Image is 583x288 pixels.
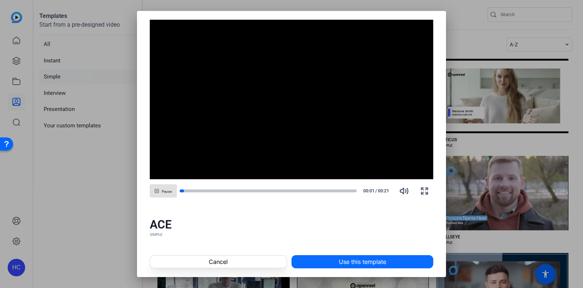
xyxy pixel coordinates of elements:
span: 00:21 [378,188,393,194]
div: ACE [150,217,434,232]
span: Use this template [339,257,386,266]
button: Pause [150,184,177,197]
span: Cancel [209,257,228,266]
button: Fullscreen [416,182,433,200]
button: Mute [395,182,413,200]
button: Use this template [291,255,433,268]
button: Cancel [150,255,287,268]
span: Pause [162,189,172,194]
div: SIMPLE [150,232,434,238]
div: / [360,188,392,194]
div: Video Player [150,20,434,180]
span: 00:01 [360,188,375,194]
